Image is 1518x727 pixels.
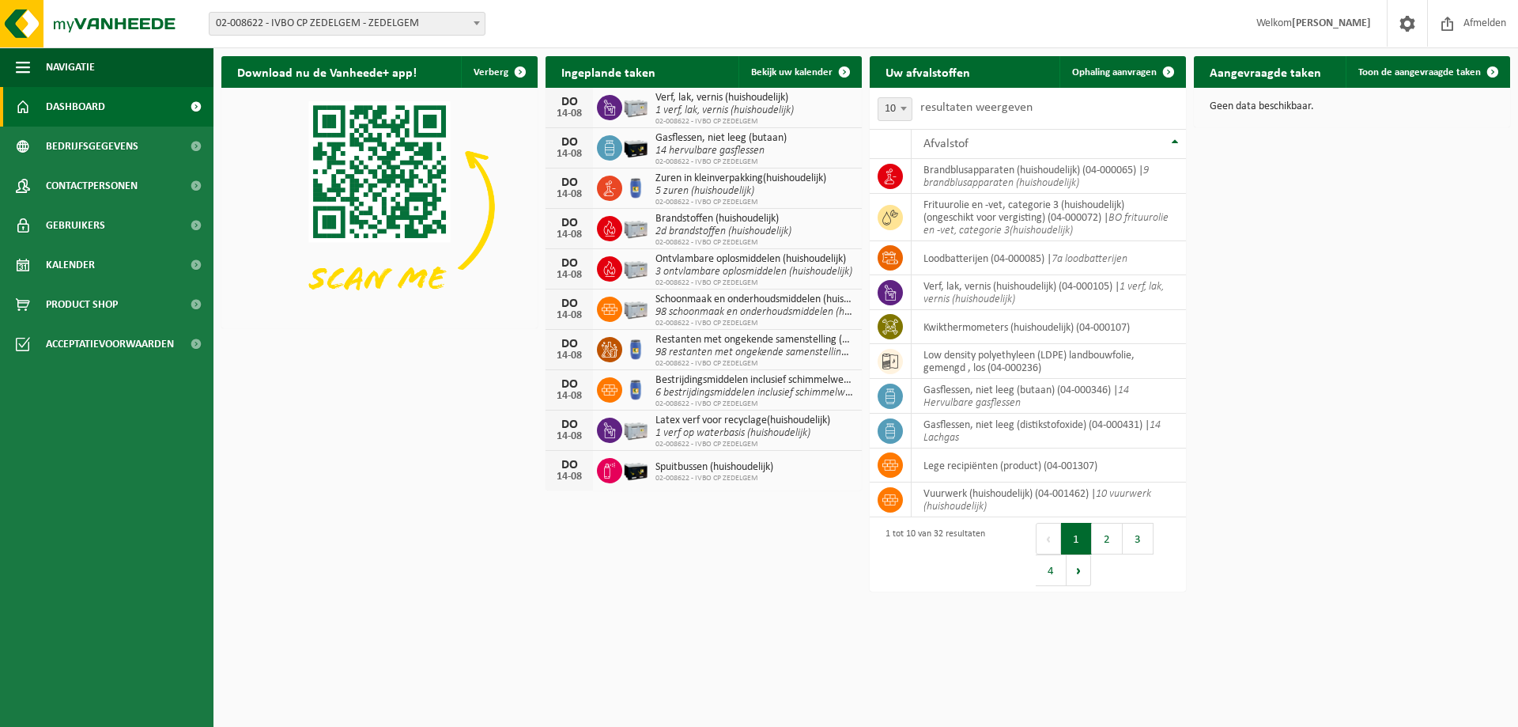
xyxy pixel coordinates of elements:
[655,104,794,116] i: 1 verf, lak, vernis (huishoudelijk)
[622,214,649,240] img: PB-LB-0680-HPE-GY-11
[923,419,1161,444] i: 14 Lachgas
[553,391,585,402] div: 14-08
[221,56,432,87] h2: Download nu de Vanheede+ app!
[655,253,852,266] span: Ontvlambare oplosmiddelen (huishoudelijk)
[553,189,585,200] div: 14-08
[1059,56,1184,88] a: Ophaling aanvragen
[655,117,794,127] span: 02-008622 - IVBO CP ZEDELGEM
[46,245,95,285] span: Kalender
[655,427,810,439] i: 1 verf op waterbasis (huishoudelijk)
[553,378,585,391] div: DO
[553,338,585,350] div: DO
[655,266,852,278] i: 3 ontvlambare oplosmiddelen (huishoudelijk)
[1036,523,1061,555] button: Previous
[655,306,899,318] i: 98 schoonmaak en onderhoudsmiddelen (huishoudelijk)
[1346,56,1509,88] a: Toon de aangevraagde taken
[461,56,536,88] button: Verberg
[474,67,508,78] span: Verberg
[553,257,585,270] div: DO
[209,12,485,36] span: 02-008622 - IVBO CP ZEDELGEM - ZEDELGEM
[553,176,585,189] div: DO
[912,194,1186,241] td: frituurolie en -vet, categorie 3 (huishoudelijk) (ongeschikt voor vergisting) (04-000072) |
[1067,555,1091,586] button: Next
[553,418,585,431] div: DO
[553,270,585,281] div: 14-08
[655,374,854,387] span: Bestrijdingsmiddelen inclusief schimmelwerende beschermingsmiddelen (huishoudeli...
[622,294,649,321] img: PB-LB-0680-HPE-GY-11
[655,92,794,104] span: Verf, lak, vernis (huishoudelijk)
[655,399,854,409] span: 02-008622 - IVBO CP ZEDELGEM
[870,56,986,87] h2: Uw afvalstoffen
[221,88,538,325] img: Download de VHEPlus App
[923,384,1129,409] i: 14 Hervulbare gasflessen
[751,67,833,78] span: Bekijk uw kalender
[622,254,649,281] img: PB-LB-0680-HPE-GY-11
[912,159,1186,194] td: brandblusapparaten (huishoudelijk) (04-000065) |
[655,334,854,346] span: Restanten met ongekende samenstelling (huishoudelijk)
[553,217,585,229] div: DO
[1292,17,1371,29] strong: [PERSON_NAME]
[46,47,95,87] span: Navigatie
[912,483,1186,517] td: vuurwerk (huishoudelijk) (04-001462) |
[912,449,1186,483] td: lege recipiënten (product) (04-001307)
[655,172,826,185] span: Zuren in kleinverpakking(huishoudelijk)
[923,138,969,150] span: Afvalstof
[655,387,936,399] i: 6 bestrijdingsmiddelen inclusief schimmelwerende bescherming
[923,488,1151,513] i: 10 vuurwerk (huishoudelijk)
[1358,67,1481,78] span: Toon de aangevraagde taken
[655,145,765,157] i: 14 hervulbare gasflessen
[46,166,138,206] span: Contactpersonen
[878,521,985,588] div: 1 tot 10 van 32 resultaten
[923,165,1149,189] i: 9 brandblusapparaten (huishoudelijk)
[738,56,860,88] a: Bekijk uw kalender
[912,241,1186,275] td: loodbatterijen (04-000085) |
[912,310,1186,344] td: kwikthermometers (huishoudelijk) (04-000107)
[1072,67,1157,78] span: Ophaling aanvragen
[46,285,118,324] span: Product Shop
[655,293,854,306] span: Schoonmaak en onderhoudsmiddelen (huishoudelijk)
[655,346,912,358] i: 98 restanten met ongekende samenstelling (huishoudelijk)
[912,275,1186,310] td: verf, lak, vernis (huishoudelijk) (04-000105) |
[655,474,773,483] span: 02-008622 - IVBO CP ZEDELGEM
[553,431,585,442] div: 14-08
[622,173,649,200] img: PB-OT-0120-HPE-00-02
[655,415,830,427] span: Latex verf voor recyclage(huishoudelijk)
[1052,253,1127,265] i: 7a loodbatterijen
[622,456,649,483] img: PB-LB-0680-HPE-BK-11
[622,375,649,402] img: PB-OT-0120-HPE-00-02
[912,414,1186,449] td: gasflessen, niet leeg (distikstofoxide) (04-000431) |
[553,108,585,119] div: 14-08
[655,359,854,369] span: 02-008622 - IVBO CP ZEDELGEM
[923,281,1164,305] i: 1 verf, lak, vernis (huishoudelijk)
[878,98,912,120] span: 10
[655,319,854,328] span: 02-008622 - IVBO CP ZEDELGEM
[553,229,585,240] div: 14-08
[46,206,105,245] span: Gebruikers
[1092,523,1123,555] button: 2
[912,344,1186,379] td: low density polyethyleen (LDPE) landbouwfolie, gemengd , los (04-000236)
[1061,523,1092,555] button: 1
[553,459,585,471] div: DO
[553,350,585,362] div: 14-08
[553,310,585,321] div: 14-08
[655,225,791,237] i: 2d brandstoffen (huishoudelijk)
[655,278,852,288] span: 02-008622 - IVBO CP ZEDELGEM
[210,13,485,35] span: 02-008622 - IVBO CP ZEDELGEM - ZEDELGEM
[655,132,787,145] span: Gasflessen, niet leeg (butaan)
[622,335,649,362] img: PB-OT-0120-HPE-00-02
[553,149,585,160] div: 14-08
[553,297,585,310] div: DO
[923,212,1169,237] i: BO frituurolie en -vet, categorie 3(huishoudelijk)
[553,136,585,149] div: DO
[546,56,671,87] h2: Ingeplande taken
[1036,555,1067,586] button: 4
[655,157,787,167] span: 02-008622 - IVBO CP ZEDELGEM
[655,461,773,474] span: Spuitbussen (huishoudelijk)
[1194,56,1337,87] h2: Aangevraagde taken
[622,415,649,442] img: PB-LB-0680-HPE-GY-11
[622,133,649,160] img: PB-LB-0680-HPE-BK-11
[655,213,791,225] span: Brandstoffen (huishoudelijk)
[553,96,585,108] div: DO
[920,101,1033,114] label: resultaten weergeven
[655,198,826,207] span: 02-008622 - IVBO CP ZEDELGEM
